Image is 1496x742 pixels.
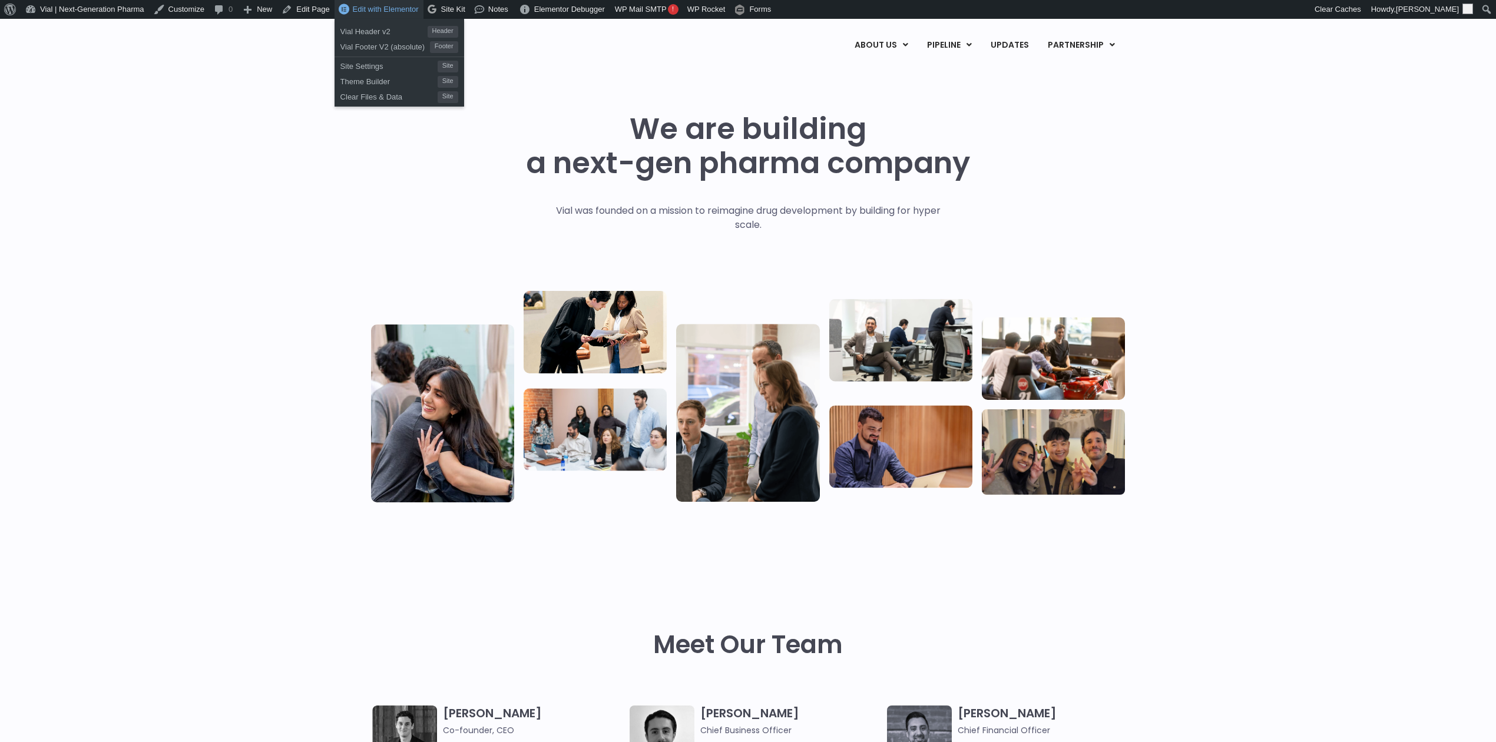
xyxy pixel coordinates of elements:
span: [PERSON_NAME] [1396,5,1459,14]
h1: We are building a next-gen pharma company [526,112,970,180]
span: Site Settings [340,57,438,72]
span: Site [438,61,458,72]
span: Vial Header v2 [340,22,428,38]
span: Site [438,91,458,103]
span: ! [668,4,679,15]
a: Vial Header v2Header [335,22,464,38]
h3: [PERSON_NAME] [700,705,881,737]
a: ABOUT USMenu Toggle [845,35,917,55]
img: Eight people standing and sitting in an office [524,388,667,471]
img: Group of three people standing around a computer looking at the screen [676,324,819,502]
span: Chief Business Officer [700,724,881,737]
a: Vial Footer V2 (absolute)Footer [335,38,464,53]
span: Site [438,76,458,88]
span: Vial Footer V2 (absolute) [340,38,430,53]
span: Edit with Elementor [353,5,419,14]
a: UPDATES [981,35,1038,55]
h3: [PERSON_NAME] [443,705,624,737]
span: Site Kit [441,5,465,14]
img: Group of people playing whirlyball [982,317,1125,400]
span: Co-founder, CEO [443,724,624,737]
p: Vial was founded on a mission to reimagine drug development by building for hyper scale. [544,204,953,232]
span: Header [428,26,458,38]
span: Clear Files & Data [340,88,438,103]
a: PARTNERSHIPMenu Toggle [1038,35,1124,55]
a: Theme BuilderSite [335,72,464,88]
h2: Meet Our Team [653,631,843,659]
span: Theme Builder [340,72,438,88]
span: Chief Financial Officer [958,724,1138,737]
img: Three people working in an office [829,299,972,381]
img: Vial Life [371,324,514,502]
a: PIPELINEMenu Toggle [918,35,981,55]
img: Two people looking at a paper talking. [524,291,667,373]
h3: [PERSON_NAME] [958,705,1138,737]
span: Footer [430,41,458,53]
a: Clear Files & DataSite [335,88,464,103]
img: Group of 3 people smiling holding up the peace sign [982,409,1125,495]
a: Site SettingsSite [335,57,464,72]
img: Man working at a computer [829,405,972,488]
